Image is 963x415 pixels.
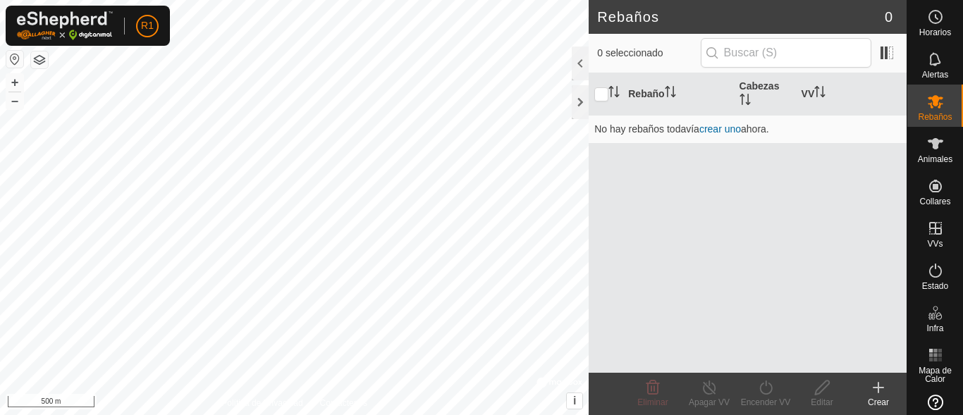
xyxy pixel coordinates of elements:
span: R1 [141,18,154,33]
a: Contáctenos [320,397,367,409]
div: Crear [850,396,907,409]
span: Horarios [919,28,951,37]
th: VV [796,73,907,116]
span: Estado [922,282,948,290]
div: Apagar VV [681,396,737,409]
a: Política de Privacidad [221,397,302,409]
button: – [6,92,23,109]
th: Rebaño [622,73,733,116]
button: i [567,393,582,409]
span: Eliminar [637,397,668,407]
span: Collares [919,197,950,206]
th: Cabezas [734,73,796,116]
div: Encender VV [737,396,794,409]
p-sorticon: Activar para ordenar [740,96,751,107]
span: Rebaños [918,113,952,121]
button: + [6,74,23,91]
img: Logo Gallagher [17,11,113,40]
h2: Rebaños [597,8,885,25]
p-sorticon: Activar para ordenar [665,88,676,99]
span: 0 [885,6,893,27]
span: Alertas [922,70,948,79]
td: No hay rebaños todavía ahora. [589,115,907,143]
p-sorticon: Activar para ordenar [608,88,620,99]
button: Capas del Mapa [31,51,48,68]
input: Buscar (S) [701,38,871,68]
div: Editar [794,396,850,409]
p-sorticon: Activar para ordenar [814,88,826,99]
span: Animales [918,155,952,163]
span: i [573,395,576,407]
span: Mapa de Calor [911,366,959,383]
span: Infra [926,324,943,333]
a: crear uno [699,123,741,135]
button: Restablecer Mapa [6,51,23,68]
span: 0 seleccionado [597,46,700,61]
span: VVs [927,240,943,248]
